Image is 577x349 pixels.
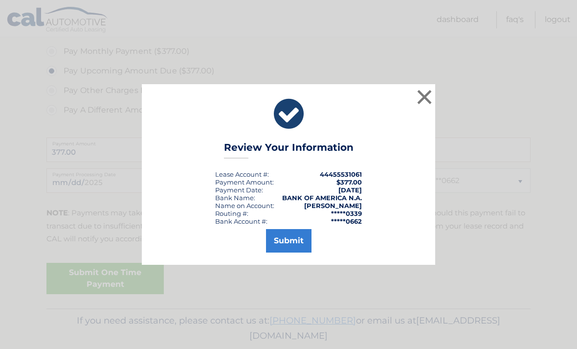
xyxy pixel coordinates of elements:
button: Submit [266,229,311,253]
div: Bank Account #: [215,217,267,225]
span: Payment Date [215,186,262,194]
strong: [PERSON_NAME] [304,202,362,209]
span: $377.00 [336,178,362,186]
span: [DATE] [338,186,362,194]
div: Routing #: [215,209,248,217]
div: : [215,186,263,194]
div: Name on Account: [215,202,274,209]
strong: 44455531061 [320,170,362,178]
div: Bank Name: [215,194,255,202]
div: Lease Account #: [215,170,269,178]
div: Payment Amount: [215,178,274,186]
strong: BANK OF AMERICA N.A. [282,194,362,202]
button: × [415,87,434,107]
h3: Review Your Information [224,141,354,159]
